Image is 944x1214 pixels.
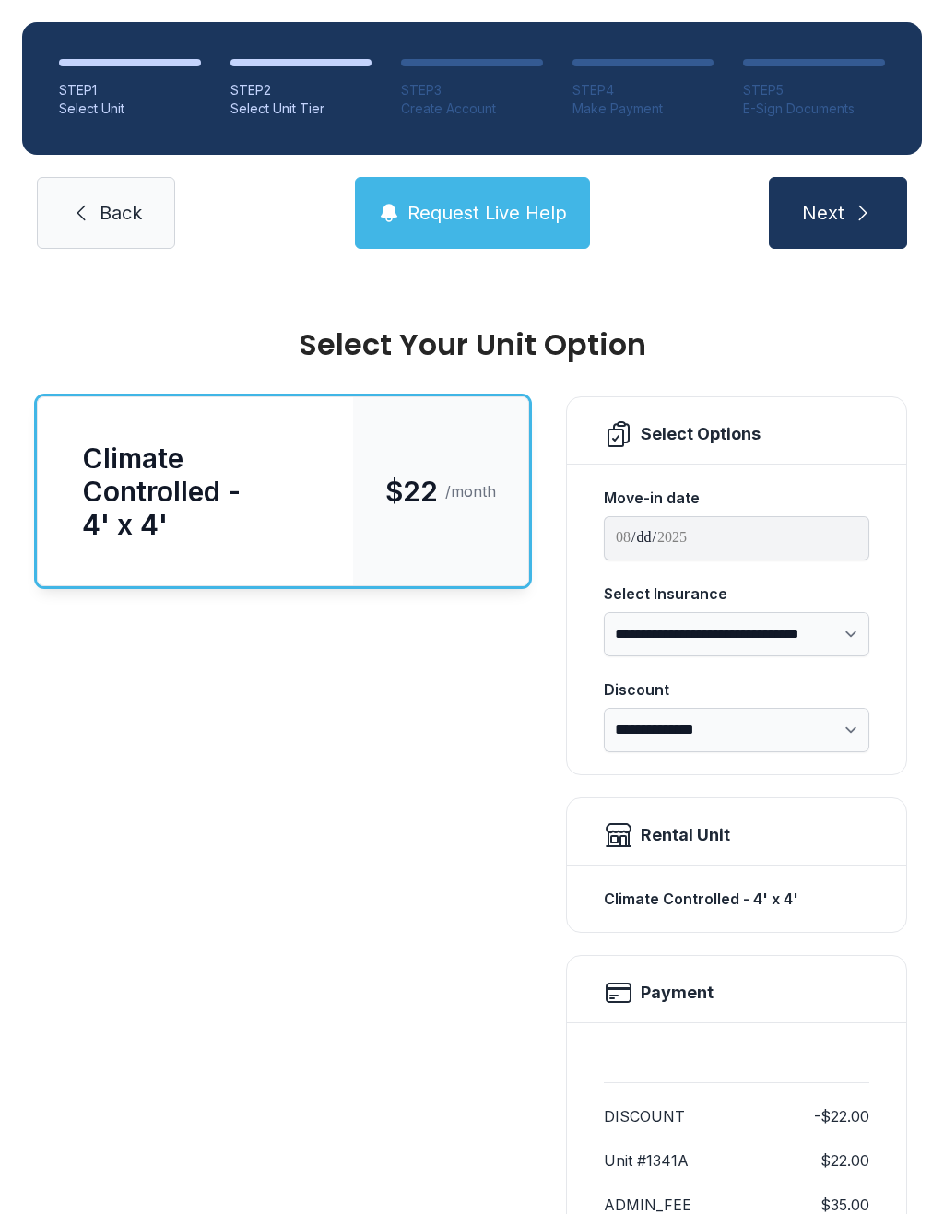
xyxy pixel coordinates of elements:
[641,980,714,1006] h2: Payment
[604,487,869,509] div: Move-in date
[641,421,761,447] div: Select Options
[401,100,543,118] div: Create Account
[572,81,714,100] div: STEP 4
[604,678,869,701] div: Discount
[100,200,142,226] span: Back
[604,612,869,656] select: Select Insurance
[37,330,907,359] div: Select Your Unit Option
[641,822,730,848] div: Rental Unit
[820,1149,869,1172] dd: $22.00
[604,880,869,917] div: Climate Controlled - 4' x 4'
[802,200,844,226] span: Next
[230,100,372,118] div: Select Unit Tier
[59,81,201,100] div: STEP 1
[82,442,309,541] div: Climate Controlled - 4' x 4'
[743,81,885,100] div: STEP 5
[385,475,438,508] span: $22
[445,480,496,502] span: /month
[814,1105,869,1127] dd: -$22.00
[604,516,869,560] input: Move-in date
[604,708,869,752] select: Discount
[604,1149,689,1172] dt: Unit #1341A
[230,81,372,100] div: STEP 2
[743,100,885,118] div: E-Sign Documents
[59,100,201,118] div: Select Unit
[604,1105,685,1127] dt: DISCOUNT
[572,100,714,118] div: Make Payment
[407,200,567,226] span: Request Live Help
[604,583,869,605] div: Select Insurance
[401,81,543,100] div: STEP 3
